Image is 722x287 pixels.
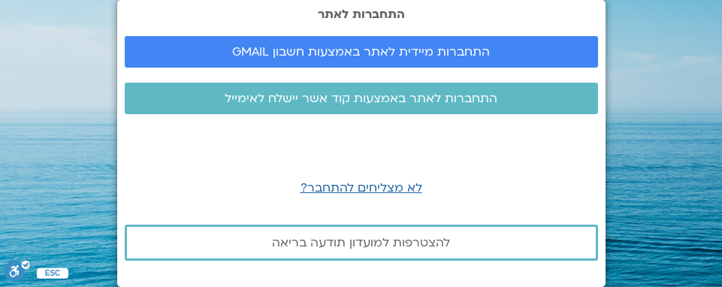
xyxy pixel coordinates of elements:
[232,45,490,59] span: התחברות מיידית לאתר באמצעות חשבון GMAIL
[125,83,598,114] a: התחברות לאתר באמצעות קוד אשר יישלח לאימייל
[125,225,598,261] a: להצטרפות למועדון תודעה בריאה
[301,180,422,196] a: לא מצליחים להתחבר?
[225,92,497,105] span: התחברות לאתר באמצעות קוד אשר יישלח לאימייל
[272,236,450,249] span: להצטרפות למועדון תודעה בריאה
[125,8,598,21] h2: התחברות לאתר
[125,36,598,68] a: התחברות מיידית לאתר באמצעות חשבון GMAIL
